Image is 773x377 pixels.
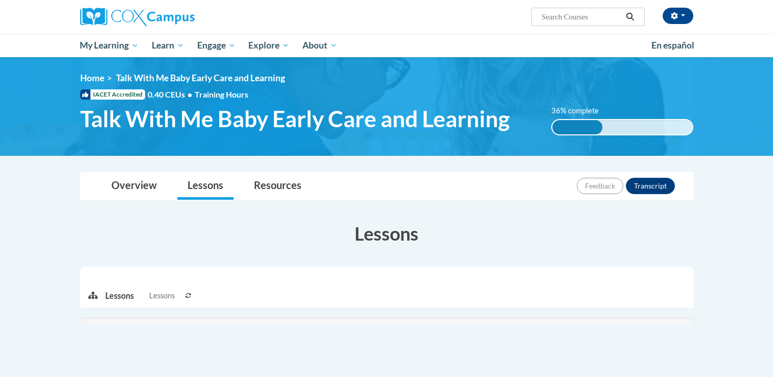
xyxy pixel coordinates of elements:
a: About [296,34,344,57]
img: Cox Campus [80,8,195,26]
div: 36% complete [552,120,602,134]
p: Lessons [105,290,134,301]
span: Talk With Me Baby Early Care and Learning [80,105,510,132]
span: IACET Accredited [80,89,145,100]
a: Home [80,73,104,83]
span: About [302,39,337,52]
a: Overview [101,173,167,200]
span: My Learning [80,39,138,52]
span: En español [651,40,694,51]
span: 0.40 CEUs [148,89,195,100]
input: Search Courses [541,11,622,23]
h3: Lessons [80,221,693,246]
a: Engage [191,34,242,57]
button: Transcript [626,178,675,194]
a: Resources [244,173,312,200]
span: Engage [197,39,236,52]
a: Lessons [177,173,233,200]
span: Explore [248,39,289,52]
a: Cox Campus [80,8,274,26]
span: Lessons [149,290,175,301]
a: Learn [145,34,191,57]
a: En español [645,35,701,56]
span: Talk With Me Baby Early Care and Learning [116,73,285,83]
a: Explore [242,34,296,57]
button: Search [622,11,638,23]
label: 36% complete [551,105,610,116]
span: Learn [152,39,184,52]
span: Training Hours [195,89,248,99]
button: Feedback [577,178,623,194]
div: Main menu [65,34,709,57]
button: Account Settings [663,8,693,24]
a: My Learning [74,34,146,57]
span: • [188,89,192,99]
